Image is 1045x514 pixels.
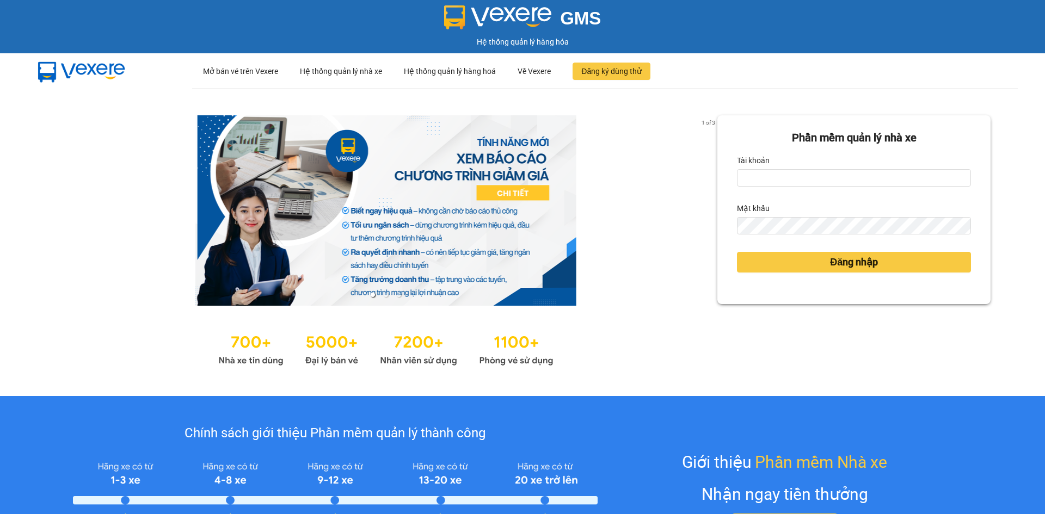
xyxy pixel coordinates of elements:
input: Tài khoản [737,169,971,187]
span: Phần mềm Nhà xe [755,449,887,475]
div: Về Vexere [518,54,551,89]
div: Giới thiệu [682,449,887,475]
input: Mật khẩu [737,217,971,234]
a: GMS [444,16,601,25]
div: Phần mềm quản lý nhà xe [737,129,971,146]
span: Đăng nhập [830,255,878,270]
div: Nhận ngay tiền thưởng [702,481,868,507]
img: mbUUG5Q.png [27,53,136,89]
button: Đăng nhập [737,252,971,273]
div: Chính sách giới thiệu Phần mềm quản lý thành công [73,423,597,444]
div: Hệ thống quản lý hàng hóa [3,36,1042,48]
li: slide item 3 [397,293,401,297]
img: Statistics.png [218,327,554,369]
span: GMS [560,8,601,28]
button: Đăng ký dùng thử [573,63,650,80]
div: Hệ thống quản lý hàng hoá [404,54,496,89]
button: next slide / item [702,115,717,306]
div: Hệ thống quản lý nhà xe [300,54,382,89]
li: slide item 2 [384,293,388,297]
label: Tài khoản [737,152,770,169]
div: Mở bán vé trên Vexere [203,54,278,89]
label: Mật khẩu [737,200,770,217]
li: slide item 1 [371,293,375,297]
span: Đăng ký dùng thử [581,65,642,77]
p: 1 of 3 [698,115,717,129]
button: previous slide / item [54,115,70,306]
img: logo 2 [444,5,552,29]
